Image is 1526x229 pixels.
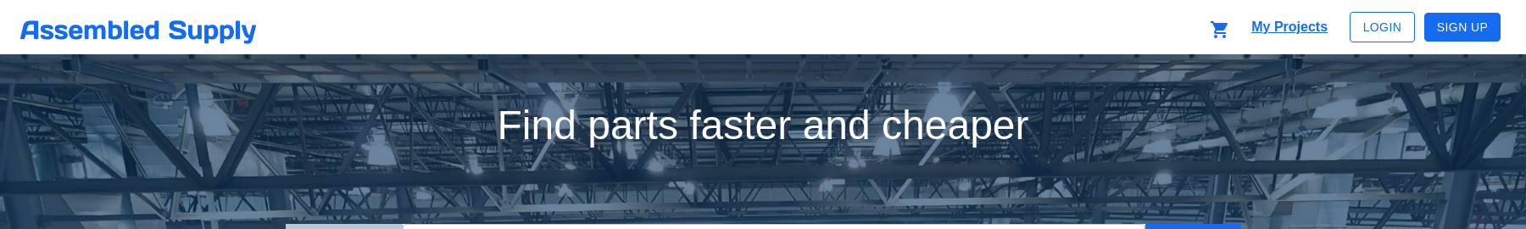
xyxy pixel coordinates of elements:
button: Login [1350,12,1416,43]
span: Sign Up [1437,17,1488,38]
img: AS logo [20,20,256,44]
h3: Find parts faster and cheaper [20,102,1506,149]
span: Login [1363,17,1402,38]
button: Sign Up [1423,12,1501,43]
a: My Projects [1251,14,1328,40]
